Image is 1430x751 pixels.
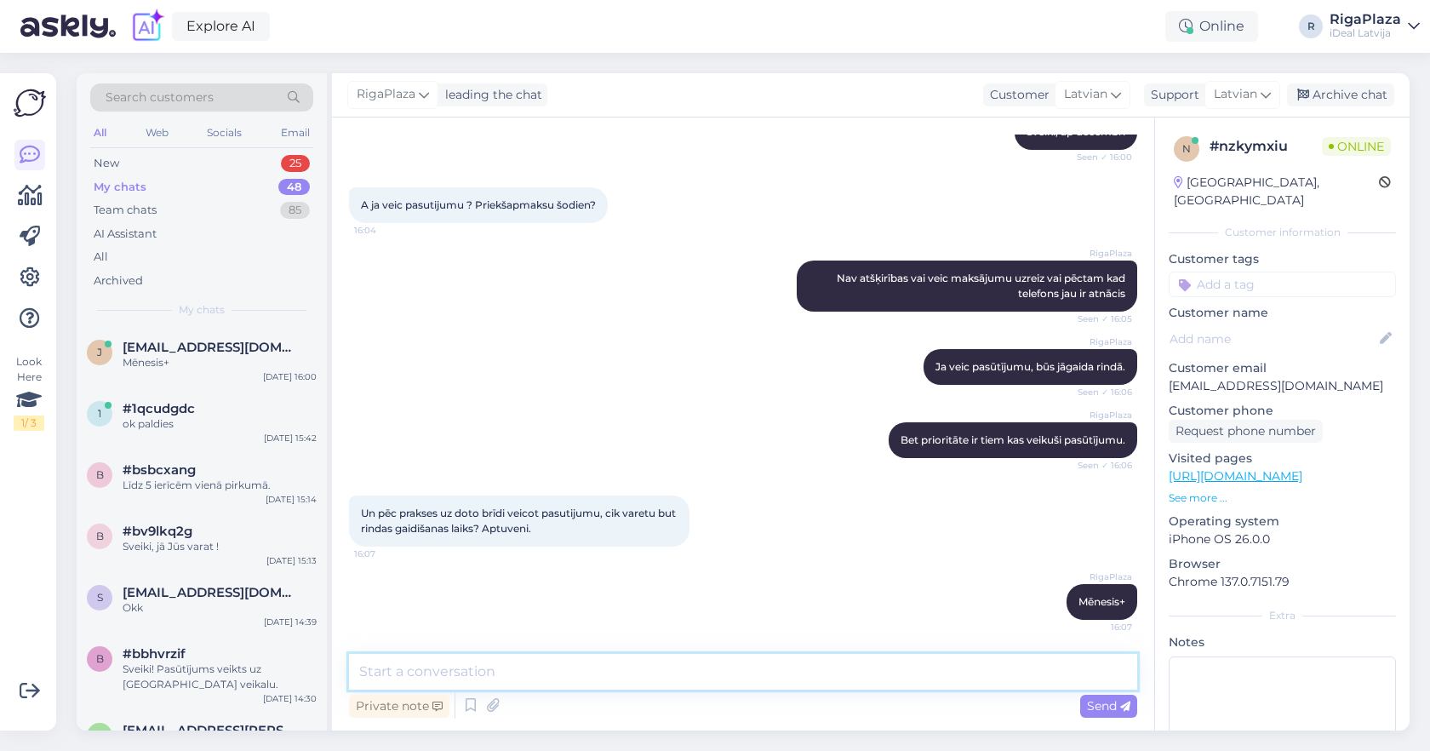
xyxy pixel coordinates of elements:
div: Archived [94,272,143,290]
p: iPhone OS 26.0.0 [1169,530,1396,548]
span: Un pēc prakses uz doto brīdi veicot pasutijumu, cik varetu but rindas gaidišanas laiks? Aptuveni. [361,507,678,535]
span: 16:07 [1068,621,1132,633]
div: All [94,249,108,266]
p: Customer email [1169,359,1396,377]
span: kristaps.sablinskis@gmail.com [123,723,300,738]
div: AI Assistant [94,226,157,243]
div: New [94,155,119,172]
div: ok paldies [123,416,317,432]
div: 85 [280,202,310,219]
span: 16:07 [354,547,418,560]
span: s [97,591,103,604]
span: 1 [98,407,101,420]
div: Sveiki! Pasūtījums veikts uz [GEOGRAPHIC_DATA] veikalu. [123,662,317,692]
span: A ja veic pasutijumu ? Priekšapmaksu šodien? [361,198,596,211]
span: 16:04 [354,224,418,237]
span: Seen ✓ 16:06 [1068,386,1132,398]
div: Extra [1169,608,1396,623]
div: [DATE] 14:39 [264,616,317,628]
div: R [1299,14,1323,38]
div: # nzkymxiu [1210,136,1322,157]
div: Online [1165,11,1258,42]
div: 48 [278,179,310,196]
span: n [1182,142,1191,155]
span: RigaPlaza [357,85,415,104]
div: All [90,122,110,144]
span: Bet prioritāte ir tiem kas veikuši pasūtījumu. [901,433,1125,446]
p: See more ... [1169,490,1396,506]
span: RigaPlaza [1068,409,1132,421]
p: [EMAIL_ADDRESS][DOMAIN_NAME] [1169,377,1396,395]
p: Customer tags [1169,250,1396,268]
span: Seen ✓ 16:00 [1068,151,1132,163]
div: Sveiki, jā Jūs varat ! [123,539,317,554]
img: explore-ai [129,9,165,44]
span: b [96,530,104,542]
div: Team chats [94,202,157,219]
div: Private note [349,695,449,718]
span: Seen ✓ 16:05 [1068,312,1132,325]
span: #bbhvrzif [123,646,186,662]
div: My chats [94,179,146,196]
p: Operating system [1169,513,1396,530]
input: Add name [1170,330,1376,348]
img: Askly Logo [14,87,46,119]
span: Nav atšķirības vai veic maksājumu uzreiz vai pēctam kad telefons jau ir atnācis [837,272,1128,300]
p: Notes [1169,633,1396,651]
div: RigaPlaza [1330,13,1401,26]
span: Latvian [1064,85,1107,104]
span: Send [1087,698,1130,714]
div: Socials [203,122,245,144]
span: Search customers [106,89,214,106]
div: 1 / 3 [14,416,44,431]
div: iDeal Latvija [1330,26,1401,40]
div: [DATE] 16:00 [263,370,317,383]
div: leading the chat [438,86,542,104]
p: Customer phone [1169,402,1396,420]
p: Browser [1169,555,1396,573]
div: Web [142,122,172,144]
div: Look Here [14,354,44,431]
span: sandeepaji01@gmail.com [123,585,300,600]
div: 25 [281,155,310,172]
a: Explore AI [172,12,270,41]
span: #1qcudgdc [123,401,195,416]
div: Customer information [1169,225,1396,240]
div: [DATE] 15:42 [264,432,317,444]
a: RigaPlazaiDeal Latvija [1330,13,1420,40]
p: Visited pages [1169,450,1396,467]
span: jurvan16@gmail.com [123,340,300,355]
div: Customer [983,86,1050,104]
div: [DATE] 14:30 [263,692,317,705]
span: My chats [179,302,225,318]
span: b [96,468,104,481]
span: Ja veic pasūtījumu, būs jāgaida rindā. [935,360,1125,373]
span: b [96,652,104,665]
div: [GEOGRAPHIC_DATA], [GEOGRAPHIC_DATA] [1174,174,1379,209]
div: Mēnesis+ [123,355,317,370]
span: Online [1322,137,1391,156]
span: RigaPlaza [1068,335,1132,348]
div: Email [277,122,313,144]
p: Customer name [1169,304,1396,322]
div: Okk [123,600,317,616]
span: RigaPlaza [1068,570,1132,583]
input: Add a tag [1169,272,1396,297]
span: #bv9lkq2g [123,524,192,539]
p: Chrome 137.0.7151.79 [1169,573,1396,591]
span: #bsbcxang [123,462,196,478]
span: Latvian [1214,85,1257,104]
div: Request phone number [1169,420,1323,443]
span: RigaPlaza [1068,247,1132,260]
span: Seen ✓ 16:06 [1068,459,1132,472]
span: j [97,346,102,358]
span: Mēnesis+ [1078,595,1125,608]
div: Support [1144,86,1199,104]
span: k [96,729,104,742]
div: [DATE] 15:13 [266,554,317,567]
div: [DATE] 15:14 [266,493,317,506]
div: Līdz 5 ierīcēm vienā pirkumā. [123,478,317,493]
a: [URL][DOMAIN_NAME] [1169,468,1302,484]
div: Archive chat [1287,83,1394,106]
